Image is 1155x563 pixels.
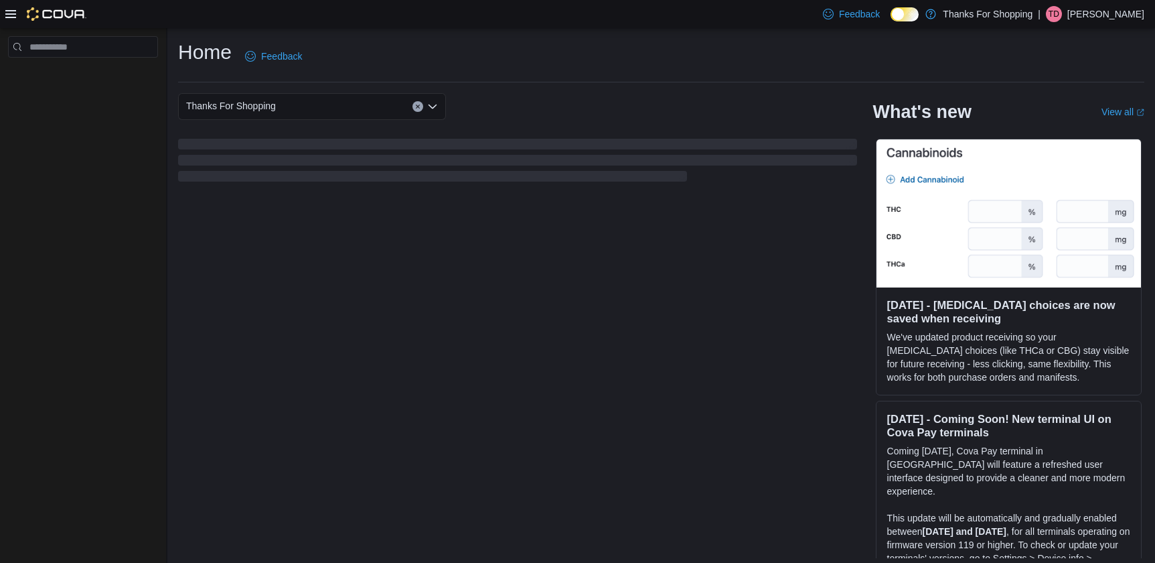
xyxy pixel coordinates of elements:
[1046,6,1062,22] div: Tyler Dirks
[240,43,307,70] a: Feedback
[887,298,1130,325] h3: [DATE] - [MEDICAL_DATA] choices are now saved when receiving
[887,330,1130,384] p: We've updated product receiving so your [MEDICAL_DATA] choices (like THCa or CBG) stay visible fo...
[1136,109,1144,117] svg: External link
[1038,6,1041,22] p: |
[427,101,438,112] button: Open list of options
[178,141,857,184] span: Loading
[891,7,919,21] input: Dark Mode
[873,101,972,123] h2: What's new
[1067,6,1144,22] p: [PERSON_NAME]
[923,526,1006,537] strong: [DATE] and [DATE]
[178,39,232,66] h1: Home
[1049,6,1059,22] span: TD
[818,1,885,27] a: Feedback
[1101,107,1144,117] a: View allExternal link
[839,7,880,21] span: Feedback
[887,444,1130,498] p: Coming [DATE], Cova Pay terminal in [GEOGRAPHIC_DATA] will feature a refreshed user interface des...
[887,412,1130,439] h3: [DATE] - Coming Soon! New terminal UI on Cova Pay terminals
[891,21,891,22] span: Dark Mode
[261,50,302,63] span: Feedback
[186,98,276,114] span: Thanks For Shopping
[412,101,423,112] button: Clear input
[943,6,1032,22] p: Thanks For Shopping
[27,7,86,21] img: Cova
[8,60,158,92] nav: Complex example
